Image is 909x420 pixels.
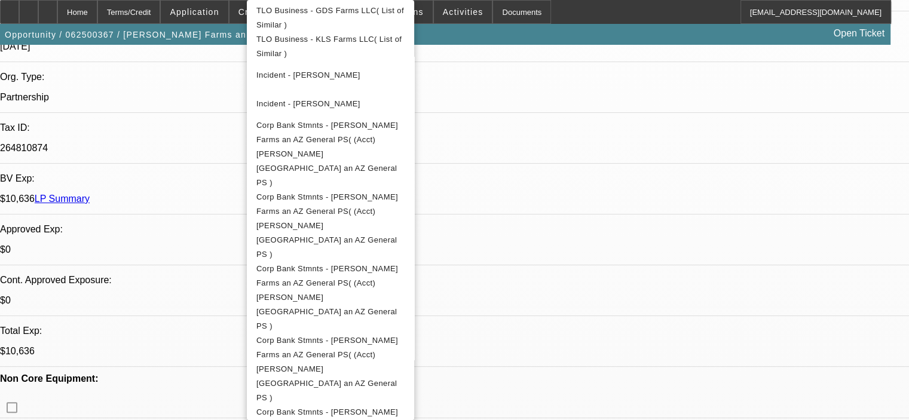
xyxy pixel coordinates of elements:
button: TLO Business - GDS Farms LLC( List of Similar ) [247,4,414,32]
span: Corp Bank Stmnts - [PERSON_NAME] Farms an AZ General PS( (Acct) [PERSON_NAME][GEOGRAPHIC_DATA] an... [256,121,398,187]
span: Corp Bank Stmnts - [PERSON_NAME] Farms an AZ General PS( (Acct) [PERSON_NAME][GEOGRAPHIC_DATA] an... [256,264,398,330]
span: TLO Business - KLS Farms LLC( List of Similar ) [256,35,402,58]
span: TLO Business - GDS Farms LLC( List of Similar ) [256,6,404,29]
button: Corp Bank Stmnts - Shelton Farms an AZ General PS( (Acct) Shelton Farms an AZ General PS ) [247,333,414,405]
button: Incident - Shelton, Kathryn [247,61,414,90]
button: TLO Business - KLS Farms LLC( List of Similar ) [247,32,414,61]
button: Corp Bank Stmnts - Shelton Farms an AZ General PS( (Acct) Shelton Farms an AZ General PS ) [247,118,414,190]
button: Corp Bank Stmnts - Shelton Farms an AZ General PS( (Acct) Shelton Farms an AZ General PS ) [247,190,414,262]
button: Corp Bank Stmnts - Shelton Farms an AZ General PS( (Acct) Shelton Farms an AZ General PS ) [247,262,414,333]
span: Corp Bank Stmnts - [PERSON_NAME] Farms an AZ General PS( (Acct) [PERSON_NAME][GEOGRAPHIC_DATA] an... [256,336,398,402]
span: Incident - [PERSON_NAME] [256,99,360,108]
button: Incident - Shelton, Gene [247,90,414,118]
span: Corp Bank Stmnts - [PERSON_NAME] Farms an AZ General PS( (Acct) [PERSON_NAME][GEOGRAPHIC_DATA] an... [256,192,398,259]
span: Incident - [PERSON_NAME] [256,70,360,79]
